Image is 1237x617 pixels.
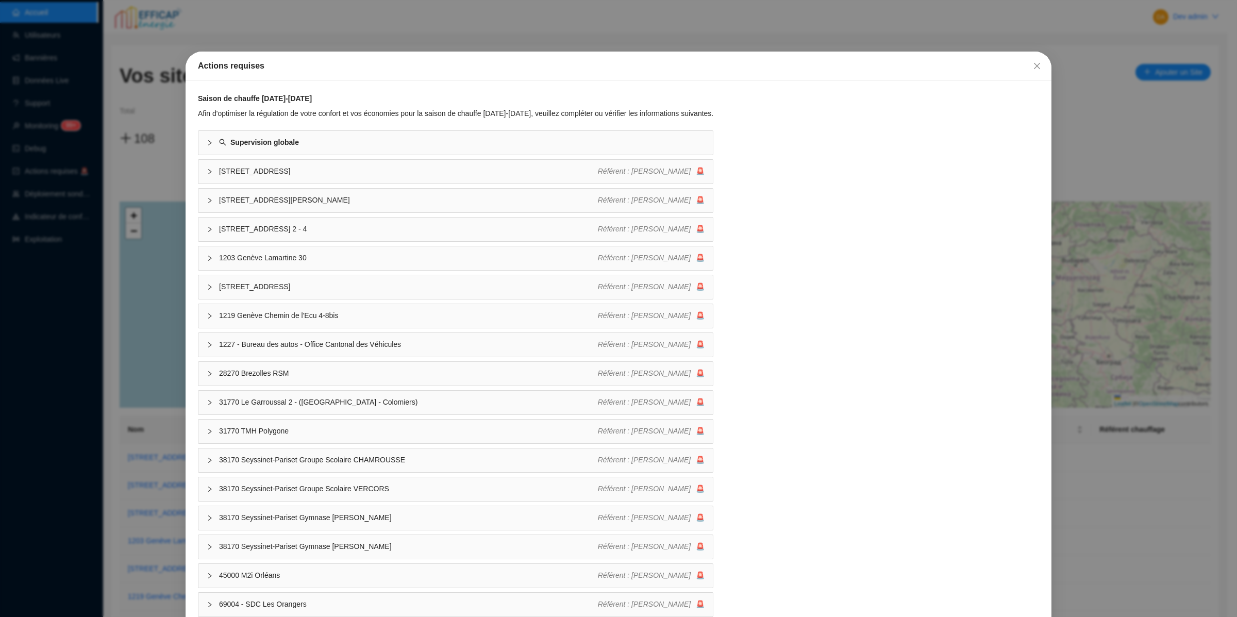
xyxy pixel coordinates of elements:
span: [STREET_ADDRESS][PERSON_NAME] [219,195,598,206]
span: search [219,139,226,146]
div: 🚨 [598,512,705,523]
span: Référent : [PERSON_NAME] [598,369,691,377]
strong: Saison de chauffe [DATE]-[DATE] [198,94,312,103]
div: 🚨 [598,455,705,465]
span: collapsed [207,573,213,579]
div: 🚨 [598,166,705,177]
div: 28270 Brezolles RSMRéférent : [PERSON_NAME]🚨 [198,362,713,386]
div: [STREET_ADDRESS][PERSON_NAME]Référent : [PERSON_NAME]🚨 [198,189,713,212]
div: 🚨 [598,599,705,610]
span: collapsed [207,602,213,608]
div: [STREET_ADDRESS] 2 - 4Référent : [PERSON_NAME]🚨 [198,218,713,241]
span: [STREET_ADDRESS] [219,166,598,177]
span: 31770 Le Garroussal 2 - ([GEOGRAPHIC_DATA] - Colomiers) [219,397,598,408]
div: 1227 - Bureau des autos - Office Cantonal des VéhiculesRéférent : [PERSON_NAME]🚨 [198,333,713,357]
span: Référent : [PERSON_NAME] [598,485,691,493]
span: 1227 - Bureau des autos - Office Cantonal des Véhicules [219,339,598,350]
span: collapsed [207,486,213,492]
span: collapsed [207,544,213,550]
div: Afin d'optimiser la régulation de votre confort et vos économies pour la saison de chauffe [DATE]... [198,108,713,119]
span: Référent : [PERSON_NAME] [598,254,691,262]
span: Référent : [PERSON_NAME] [598,311,691,320]
span: [STREET_ADDRESS] 2 - 4 [219,224,598,235]
div: 38170 Seyssinet-Pariset Groupe Scolaire VERCORSRéférent : [PERSON_NAME]🚨 [198,477,713,501]
span: Fermer [1029,62,1045,70]
span: collapsed [207,226,213,232]
div: [STREET_ADDRESS]Référent : [PERSON_NAME]🚨 [198,275,713,299]
div: 31770 Le Garroussal 2 - ([GEOGRAPHIC_DATA] - Colomiers)Référent : [PERSON_NAME]🚨 [198,391,713,414]
div: 🚨 [598,570,705,581]
div: 45000 M2i OrléansRéférent : [PERSON_NAME]🚨 [198,564,713,588]
span: 31770 TMH Polygone [219,426,598,437]
span: Référent : [PERSON_NAME] [598,167,691,175]
span: Référent : [PERSON_NAME] [598,398,691,406]
div: 🚨 [598,483,705,494]
div: 38170 Seyssinet-Pariset Groupe Scolaire CHAMROUSSERéférent : [PERSON_NAME]🚨 [198,448,713,472]
span: collapsed [207,197,213,204]
span: 38170 Seyssinet-Pariset Gymnase [PERSON_NAME] [219,541,598,552]
span: collapsed [207,284,213,290]
div: 🚨 [598,310,705,321]
span: close [1033,62,1041,70]
span: 69004 - SDC Les Orangers [219,599,598,610]
span: Référent : [PERSON_NAME] [598,427,691,435]
span: 38170 Seyssinet-Pariset Gymnase [PERSON_NAME] [219,512,598,523]
div: 🚨 [598,368,705,379]
div: 69004 - SDC Les OrangersRéférent : [PERSON_NAME]🚨 [198,593,713,616]
span: Référent : [PERSON_NAME] [598,571,691,579]
span: collapsed [207,515,213,521]
div: 38170 Seyssinet-Pariset Gymnase [PERSON_NAME]Référent : [PERSON_NAME]🚨 [198,506,713,530]
span: 1203 Genève Lamartine 30 [219,253,598,263]
div: 🚨 [598,281,705,292]
span: Référent : [PERSON_NAME] [598,340,691,348]
span: 38170 Seyssinet-Pariset Groupe Scolaire VERCORS [219,483,598,494]
span: Référent : [PERSON_NAME] [598,600,691,608]
div: 🚨 [598,195,705,206]
span: 45000 M2i Orléans [219,570,598,581]
span: collapsed [207,255,213,261]
div: 38170 Seyssinet-Pariset Gymnase [PERSON_NAME]Référent : [PERSON_NAME]🚨 [198,535,713,559]
span: Référent : [PERSON_NAME] [598,542,691,551]
span: collapsed [207,313,213,319]
span: collapsed [207,428,213,435]
span: 38170 Seyssinet-Pariset Groupe Scolaire CHAMROUSSE [219,455,598,465]
span: Référent : [PERSON_NAME] [598,225,691,233]
span: collapsed [207,399,213,406]
div: 1203 Genève Lamartine 30Référent : [PERSON_NAME]🚨 [198,246,713,270]
button: Close [1029,58,1045,74]
div: 31770 TMH PolygoneRéférent : [PERSON_NAME]🚨 [198,420,713,443]
div: 🚨 [598,541,705,552]
div: 1219 Genève Chemin de l'Ecu 4-8bisRéférent : [PERSON_NAME]🚨 [198,304,713,328]
div: 🚨 [598,397,705,408]
span: Référent : [PERSON_NAME] [598,196,691,204]
span: collapsed [207,140,213,146]
span: Référent : [PERSON_NAME] [598,282,691,291]
span: collapsed [207,371,213,377]
div: Supervision globale [198,131,713,155]
span: collapsed [207,169,213,175]
span: [STREET_ADDRESS] [219,281,598,292]
span: 1219 Genève Chemin de l'Ecu 4-8bis [219,310,598,321]
div: 🚨 [598,339,705,350]
span: collapsed [207,342,213,348]
span: collapsed [207,457,213,463]
div: Actions requises [198,60,1039,72]
div: 🚨 [598,426,705,437]
span: 28270 Brezolles RSM [219,368,598,379]
div: 🚨 [598,253,705,263]
span: Référent : [PERSON_NAME] [598,456,691,464]
span: Référent : [PERSON_NAME] [598,513,691,522]
strong: Supervision globale [230,138,299,146]
div: [STREET_ADDRESS]Référent : [PERSON_NAME]🚨 [198,160,713,184]
div: 🚨 [598,224,705,235]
